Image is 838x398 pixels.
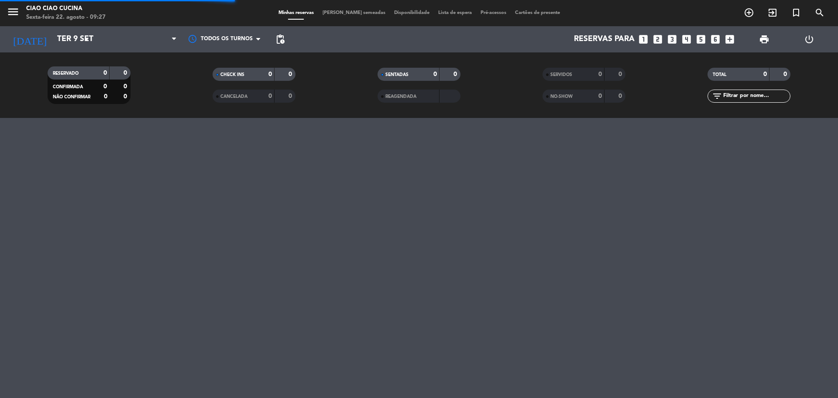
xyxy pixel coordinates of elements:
[81,34,92,45] i: arrow_drop_down
[652,34,663,45] i: looks_two
[804,34,814,45] i: power_settings_new
[786,26,831,52] div: LOG OUT
[433,71,437,77] strong: 0
[385,94,416,99] span: REAGENDADA
[618,93,624,99] strong: 0
[124,70,129,76] strong: 0
[638,34,649,45] i: looks_one
[53,71,79,76] span: RESERVADO
[763,71,767,77] strong: 0
[104,93,107,100] strong: 0
[124,83,129,90] strong: 0
[103,83,107,90] strong: 0
[618,71,624,77] strong: 0
[53,85,83,89] span: CONFIRMADA
[666,34,678,45] i: looks_3
[275,34,285,45] span: pending_actions
[550,73,572,77] span: SERVIDOS
[574,35,635,44] span: Reservas para
[53,95,90,99] span: NÃO CONFIRMAR
[103,70,107,76] strong: 0
[26,13,106,22] div: Sexta-feira 22. agosto - 09:27
[268,71,272,77] strong: 0
[712,91,722,101] i: filter_list
[7,30,53,49] i: [DATE]
[220,73,244,77] span: CHECK INS
[791,7,801,18] i: turned_in_not
[385,73,409,77] span: SENTADAS
[26,4,106,13] div: Ciao Ciao Cucina
[511,10,564,15] span: Cartões de presente
[598,71,602,77] strong: 0
[814,7,825,18] i: search
[681,34,692,45] i: looks_4
[759,34,769,45] span: print
[288,71,294,77] strong: 0
[268,93,272,99] strong: 0
[722,91,790,101] input: Filtrar por nome...
[453,71,459,77] strong: 0
[220,94,247,99] span: CANCELADA
[288,93,294,99] strong: 0
[124,93,129,100] strong: 0
[713,73,726,77] span: TOTAL
[7,5,20,21] button: menu
[598,93,602,99] strong: 0
[724,34,735,45] i: add_box
[783,71,789,77] strong: 0
[767,7,778,18] i: exit_to_app
[274,10,318,15] span: Minhas reservas
[744,7,754,18] i: add_circle_outline
[476,10,511,15] span: Pré-acessos
[710,34,721,45] i: looks_6
[695,34,707,45] i: looks_5
[318,10,390,15] span: [PERSON_NAME] semeadas
[550,94,573,99] span: NO-SHOW
[7,5,20,18] i: menu
[390,10,434,15] span: Disponibilidade
[434,10,476,15] span: Lista de espera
